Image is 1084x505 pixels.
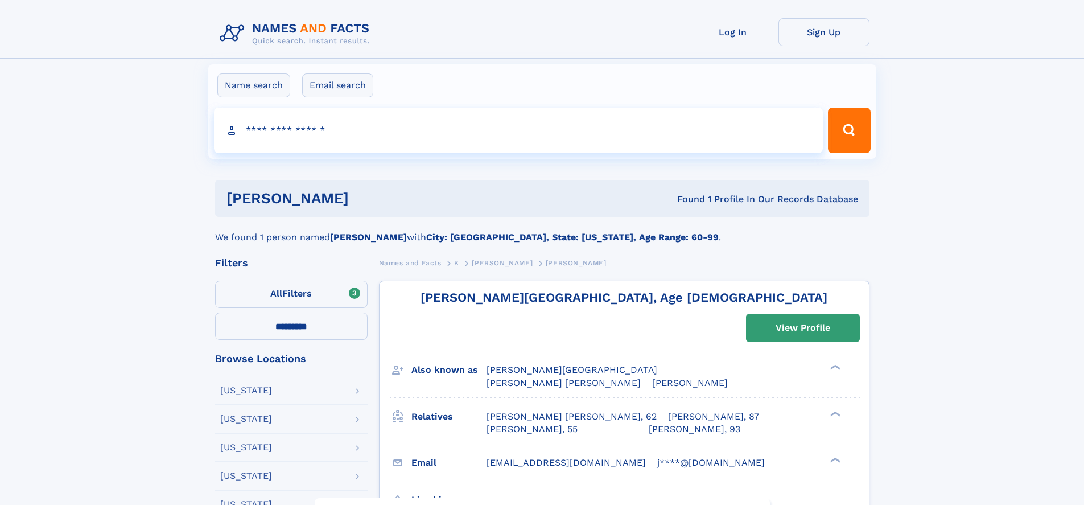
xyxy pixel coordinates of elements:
span: [PERSON_NAME] [PERSON_NAME] [487,377,641,388]
b: [PERSON_NAME] [330,232,407,243]
button: Search Button [828,108,870,153]
h3: Email [411,453,487,473]
div: [US_STATE] [220,386,272,395]
a: View Profile [747,314,859,342]
div: [US_STATE] [220,414,272,424]
span: [PERSON_NAME] [652,377,728,388]
a: [PERSON_NAME], 93 [649,423,740,436]
h3: Also known as [411,360,487,380]
label: Filters [215,281,368,308]
div: Found 1 Profile In Our Records Database [513,193,858,206]
label: Name search [217,73,290,97]
a: Log In [687,18,778,46]
a: [PERSON_NAME], 87 [668,410,759,423]
div: View Profile [776,315,830,341]
span: K [454,259,459,267]
span: [PERSON_NAME] [472,259,533,267]
a: Sign Up [778,18,869,46]
a: K [454,256,459,270]
div: [US_STATE] [220,443,272,452]
label: Email search [302,73,373,97]
div: ❯ [827,456,841,463]
div: ❯ [827,410,841,417]
h1: [PERSON_NAME] [226,191,513,206]
div: [US_STATE] [220,471,272,481]
a: Names and Facts [379,256,442,270]
div: We found 1 person named with . [215,217,869,244]
b: City: [GEOGRAPHIC_DATA], State: [US_STATE], Age Range: 60-99 [426,232,719,243]
div: ❯ [827,364,841,371]
a: [PERSON_NAME] [472,256,533,270]
h3: Relatives [411,407,487,426]
a: [PERSON_NAME] [PERSON_NAME], 62 [487,410,657,423]
div: Browse Locations [215,354,368,364]
span: [EMAIL_ADDRESS][DOMAIN_NAME] [487,457,646,468]
span: All [270,288,282,299]
input: search input [214,108,823,153]
span: [PERSON_NAME][GEOGRAPHIC_DATA] [487,364,657,375]
img: Logo Names and Facts [215,18,379,49]
a: [PERSON_NAME][GEOGRAPHIC_DATA], Age [DEMOGRAPHIC_DATA] [421,290,827,305]
span: [PERSON_NAME] [546,259,607,267]
a: [PERSON_NAME], 55 [487,423,578,436]
div: Filters [215,258,368,268]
